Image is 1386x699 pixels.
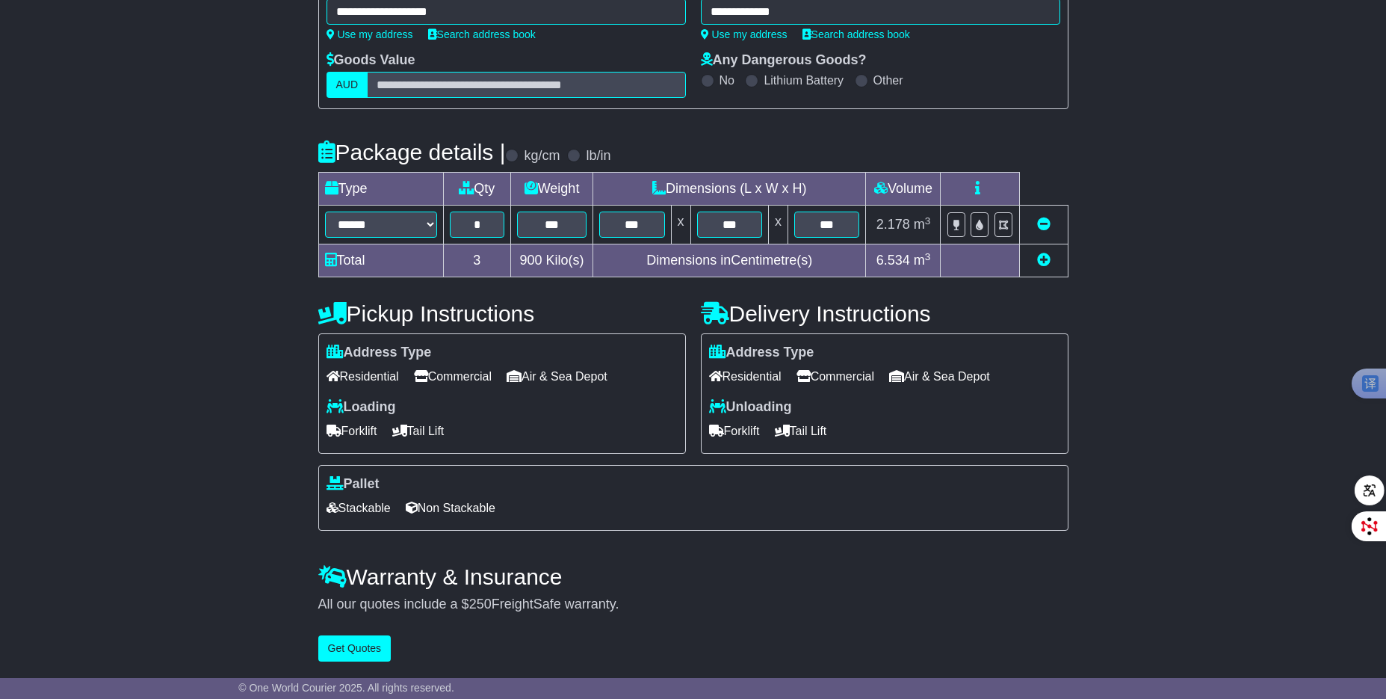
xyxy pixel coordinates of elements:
span: Forklift [327,419,377,443]
h4: Package details | [318,140,506,164]
sup: 3 [925,215,931,227]
a: Search address book [428,28,536,40]
td: Total [318,244,443,277]
span: Air & Sea Depot [507,365,607,388]
div: All our quotes include a $ FreightSafe warranty. [318,597,1068,613]
a: Remove this item [1037,217,1051,232]
td: Qty [443,173,511,206]
td: Weight [511,173,593,206]
td: Volume [866,173,941,206]
span: 2.178 [876,217,910,232]
span: Residential [709,365,782,388]
label: Lithium Battery [764,73,844,87]
label: lb/in [586,148,610,164]
td: x [671,206,690,244]
td: x [768,206,788,244]
span: Commercial [796,365,874,388]
span: 6.534 [876,253,910,268]
td: Type [318,173,443,206]
label: Address Type [709,345,814,361]
button: Get Quotes [318,635,392,662]
span: Stackable [327,496,391,520]
label: Pallet [327,476,380,493]
span: Air & Sea Depot [889,365,990,388]
label: Goods Value [327,52,415,69]
label: Address Type [327,345,432,361]
span: Tail Lift [775,419,827,443]
a: Search address book [802,28,910,40]
span: 250 [469,597,492,612]
td: Dimensions (L x W x H) [593,173,866,206]
a: Use my address [701,28,788,40]
h4: Warranty & Insurance [318,564,1068,589]
label: Other [873,73,903,87]
label: AUD [327,72,368,98]
span: Forklift [709,419,760,443]
span: m [914,217,931,232]
label: Loading [327,399,396,416]
td: Dimensions in Centimetre(s) [593,244,866,277]
h4: Delivery Instructions [701,301,1068,326]
span: Residential [327,365,399,388]
span: m [914,253,931,268]
span: Tail Lift [392,419,445,443]
sup: 3 [925,251,931,262]
label: No [720,73,734,87]
span: © One World Courier 2025. All rights reserved. [238,682,454,694]
span: Non Stackable [406,496,495,520]
span: 900 [520,253,542,268]
a: Use my address [327,28,413,40]
label: kg/cm [524,148,560,164]
h4: Pickup Instructions [318,301,686,326]
td: Kilo(s) [511,244,593,277]
label: Any Dangerous Goods? [701,52,867,69]
span: Commercial [414,365,492,388]
a: Add new item [1037,253,1051,268]
td: 3 [443,244,511,277]
label: Unloading [709,399,792,416]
